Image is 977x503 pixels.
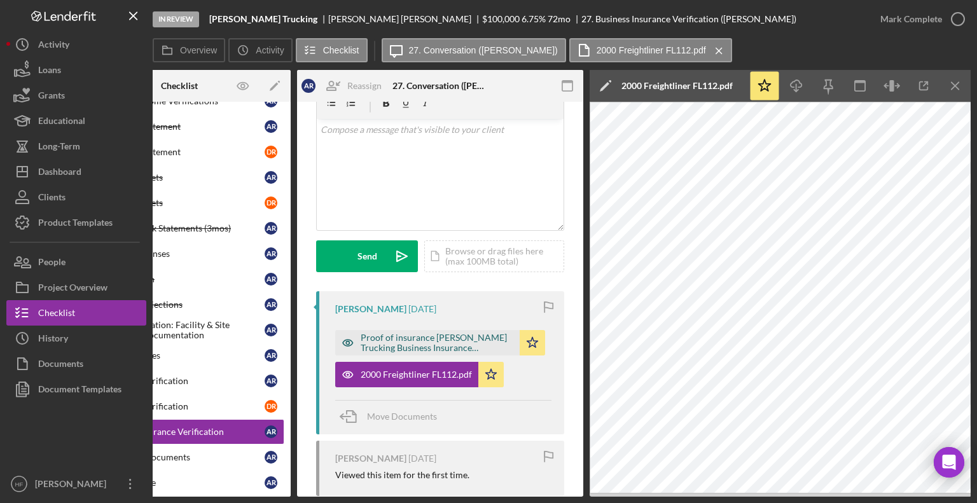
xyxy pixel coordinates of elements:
[38,275,107,303] div: Project Overview
[6,32,146,57] button: Activity
[265,120,277,133] div: A R
[100,223,265,233] div: Business Bank Statements (3mos)
[74,139,284,165] a: Mortgage StatementDR
[265,196,277,209] div: D R
[100,249,265,259] div: Business Licenses
[265,324,277,336] div: A R
[335,330,545,355] button: Proof of insurance [PERSON_NAME] Trucking Business Insurance Verification 20250516.pdf
[38,32,69,60] div: Activity
[38,184,66,213] div: Clients
[256,45,284,55] label: Activity
[38,249,66,278] div: People
[6,275,146,300] button: Project Overview
[100,172,265,183] div: Personal Assets
[100,300,265,310] div: Business Projections
[38,210,113,238] div: Product Templates
[335,453,406,464] div: [PERSON_NAME]
[265,349,277,362] div: A R
[934,447,964,478] div: Open Intercom Messenger
[323,45,359,55] label: Checklist
[6,326,146,351] button: History
[6,159,146,184] button: Dashboard
[38,134,80,162] div: Long-Term
[6,108,146,134] button: Educational
[265,222,277,235] div: A R
[180,45,217,55] label: Overview
[100,452,265,462] div: Additional Documents
[6,57,146,83] button: Loans
[100,274,265,284] div: Business Plan
[161,81,198,91] div: Checklist
[38,159,81,188] div: Dashboard
[6,134,146,159] button: Long-Term
[74,114,284,139] a: Mortgage StatementAR
[382,38,566,62] button: 27. Conversation ([PERSON_NAME])
[295,73,394,99] button: ARReassign
[74,292,284,317] a: Business ProjectionsAR
[621,81,733,91] div: 2000 Freightliner FL112.pdf
[265,171,277,184] div: A R
[569,38,732,62] button: 2000 Freightliner FL112.pdf
[74,368,284,394] a: Collateral VerificationAR
[6,300,146,326] a: Checklist
[328,14,482,24] div: [PERSON_NAME] [PERSON_NAME]
[38,57,61,86] div: Loans
[38,83,65,111] div: Grants
[74,241,284,266] a: Business LicensesAR
[38,326,68,354] div: History
[597,45,706,55] label: 2000 Freightliner FL112.pdf
[316,240,418,272] button: Send
[153,38,225,62] button: Overview
[74,165,284,190] a: Personal AssetsAR
[880,6,942,32] div: Mark Complete
[32,471,114,500] div: [PERSON_NAME]
[265,451,277,464] div: A R
[6,210,146,235] a: Product Templates
[409,45,558,55] label: 27. Conversation ([PERSON_NAME])
[38,351,83,380] div: Documents
[361,369,472,380] div: 2000 Freightliner FL112.pdf
[548,14,571,24] div: 72 mo
[367,411,437,422] span: Move Documents
[6,471,146,497] button: HF[PERSON_NAME]
[265,273,277,286] div: A R
[265,400,277,413] div: D R
[347,73,382,99] div: Reassign
[38,376,121,405] div: Document Templates
[100,376,265,386] div: Collateral Verification
[15,481,24,488] text: HF
[265,146,277,158] div: D R
[6,249,146,275] button: People
[100,350,265,361] div: Sources & Uses
[301,79,315,93] div: A R
[6,376,146,402] button: Document Templates
[100,401,265,411] div: Collateral Verification
[265,425,277,438] div: A R
[153,11,199,27] div: In Review
[74,470,284,495] a: Life InsuranceAR
[265,298,277,311] div: A R
[74,266,284,292] a: Business PlanAR
[408,453,436,464] time: 2025-05-16 22:20
[74,419,284,444] a: Business Insurance VerificationAR
[228,38,292,62] button: Activity
[335,304,406,314] div: [PERSON_NAME]
[6,184,146,210] a: Clients
[38,108,85,137] div: Educational
[100,198,265,208] div: Personal Assets
[6,83,146,108] button: Grants
[74,190,284,216] a: Personal AssetsDR
[100,320,265,340] div: Business Location: Facility & Site Readiness Documentation
[6,351,146,376] a: Documents
[265,247,277,260] div: A R
[265,476,277,489] div: A R
[335,470,469,480] div: Viewed this item for the first time.
[209,14,317,24] b: [PERSON_NAME] Trucking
